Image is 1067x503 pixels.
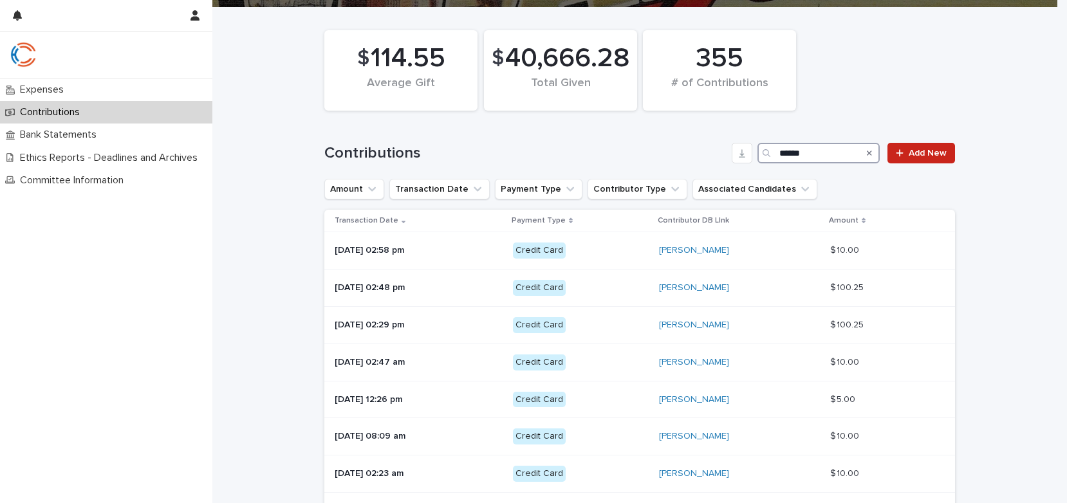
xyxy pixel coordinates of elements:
p: Amount [829,214,858,228]
p: Expenses [15,84,74,96]
tr: [DATE] 02:58 pmCredit Card[PERSON_NAME] $ 10.00$ 10.00 [324,232,955,270]
p: $ 10.00 [830,242,862,256]
p: $ 100.25 [830,317,866,331]
a: [PERSON_NAME] [659,357,729,368]
input: Search [757,143,880,163]
div: Average Gift [346,77,456,104]
div: # of Contributions [665,77,774,104]
p: [DATE] 02:48 pm [335,282,503,293]
p: $ 10.00 [830,354,862,368]
p: $ 10.00 [830,466,862,479]
tr: [DATE] 02:29 pmCredit Card[PERSON_NAME] $ 100.25$ 100.25 [324,306,955,343]
p: Transaction Date [335,214,398,228]
p: Payment Type [512,214,566,228]
p: Contributor DB LInk [658,214,729,228]
div: Credit Card [513,242,566,259]
a: [PERSON_NAME] [659,320,729,331]
tr: [DATE] 02:23 amCredit Card[PERSON_NAME] $ 10.00$ 10.00 [324,455,955,493]
span: 114.55 [371,42,445,75]
p: Bank Statements [15,129,107,141]
div: Credit Card [513,428,566,444]
span: Add New [909,149,947,158]
a: [PERSON_NAME] [659,468,729,479]
a: [PERSON_NAME] [659,431,729,442]
div: Credit Card [513,317,566,333]
div: 355 [665,42,774,75]
button: Transaction Date [389,179,490,199]
p: $ 100.25 [830,280,866,293]
p: [DATE] 02:58 pm [335,245,503,256]
p: $ 5.00 [830,392,858,405]
button: Associated Candidates [692,179,817,199]
div: Credit Card [513,280,566,296]
span: 40,666.28 [505,42,629,75]
tr: [DATE] 02:48 pmCredit Card[PERSON_NAME] $ 100.25$ 100.25 [324,270,955,307]
a: [PERSON_NAME] [659,245,729,256]
span: $ [357,46,369,71]
p: [DATE] 02:29 pm [335,320,503,331]
div: Total Given [506,77,615,104]
h1: Contributions [324,144,727,163]
button: Amount [324,179,384,199]
img: qJrBEDQOT26p5MY9181R [10,42,36,68]
p: [DATE] 02:23 am [335,468,503,479]
p: [DATE] 08:09 am [335,431,503,442]
p: Contributions [15,106,90,118]
p: Committee Information [15,174,134,187]
p: [DATE] 12:26 pm [335,394,503,405]
a: [PERSON_NAME] [659,394,729,405]
a: [PERSON_NAME] [659,282,729,293]
a: Add New [887,143,955,163]
div: Credit Card [513,392,566,408]
div: Credit Card [513,354,566,370]
p: [DATE] 02:47 am [335,357,503,368]
button: Payment Type [495,179,582,199]
p: Ethics Reports - Deadlines and Archives [15,152,208,164]
tr: [DATE] 12:26 pmCredit Card[PERSON_NAME] $ 5.00$ 5.00 [324,381,955,418]
tr: [DATE] 02:47 amCredit Card[PERSON_NAME] $ 10.00$ 10.00 [324,343,955,381]
button: Contributor Type [588,179,687,199]
div: Credit Card [513,466,566,482]
span: $ [492,46,504,71]
tr: [DATE] 08:09 amCredit Card[PERSON_NAME] $ 10.00$ 10.00 [324,418,955,455]
p: $ 10.00 [830,428,862,442]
